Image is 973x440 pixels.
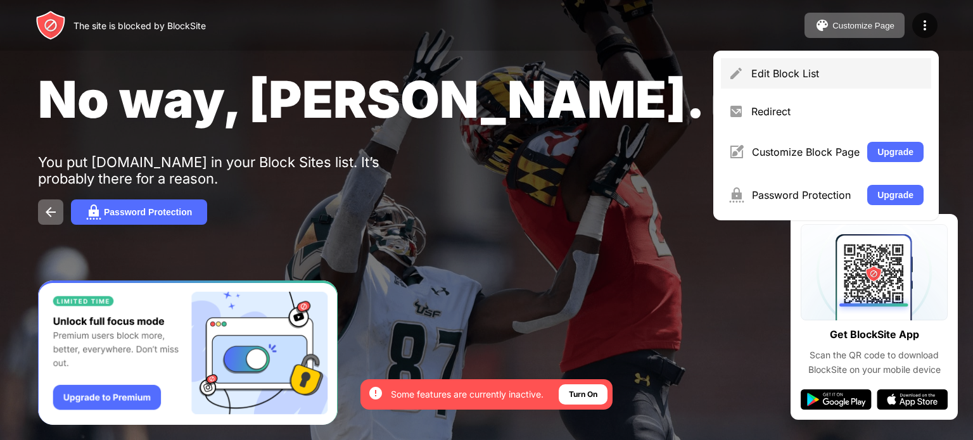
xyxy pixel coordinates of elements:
img: menu-password.svg [728,187,744,203]
div: Scan the QR code to download BlockSite on your mobile device [801,348,948,377]
div: Password Protection [104,207,192,217]
div: The site is blocked by BlockSite [73,20,206,31]
img: header-logo.svg [35,10,66,41]
button: Password Protection [71,199,207,225]
button: Upgrade [867,142,924,162]
img: menu-pencil.svg [728,66,744,81]
img: menu-redirect.svg [728,104,744,119]
div: Some features are currently inactive. [391,388,544,401]
div: Customize Page [832,21,894,30]
div: Get BlockSite App [830,325,919,344]
div: Edit Block List [751,67,924,80]
div: Password Protection [752,189,860,201]
div: Redirect [751,105,924,118]
div: You put [DOMAIN_NAME] in your Block Sites list. It’s probably there for a reason. [38,154,429,187]
iframe: Banner [38,280,338,425]
button: Upgrade [867,185,924,205]
button: Customize Page [804,13,905,38]
img: menu-icon.svg [917,18,932,33]
img: pallet.svg [815,18,830,33]
span: No way, [PERSON_NAME]. [38,68,705,130]
img: error-circle-white.svg [368,386,383,401]
div: Customize Block Page [752,146,860,158]
img: back.svg [43,204,58,220]
img: password.svg [86,204,101,220]
div: Turn On [569,388,597,401]
img: google-play.svg [801,389,872,410]
img: app-store.svg [877,389,948,410]
img: menu-customize.svg [728,144,744,160]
